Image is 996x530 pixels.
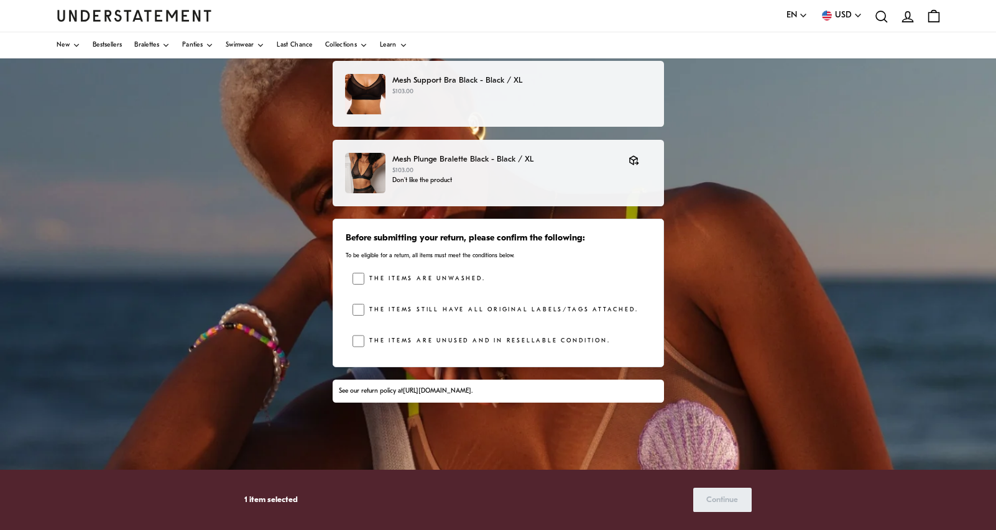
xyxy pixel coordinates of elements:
[835,9,852,22] span: USD
[325,32,367,58] a: Collections
[277,32,312,58] a: Last Chance
[364,273,485,285] label: The items are unwashed.
[339,386,657,396] div: See our return policy at .
[392,153,616,166] p: Mesh Plunge Bralette Black - Black / XL
[134,32,170,58] a: Bralettes
[346,232,650,245] h3: Before submitting your return, please confirm the following:
[392,166,616,176] p: $103.00
[392,176,616,186] p: Don't like the product
[345,153,385,193] img: MEMA-BRA-007.jpg
[57,42,70,48] span: New
[182,42,203,48] span: Panties
[380,42,397,48] span: Learn
[786,9,797,22] span: EN
[182,32,213,58] a: Panties
[364,335,610,347] label: The items are unused and in resellable condition.
[226,42,254,48] span: Swimwear
[392,87,651,97] p: $103.00
[226,32,264,58] a: Swimwear
[93,42,122,48] span: Bestsellers
[57,32,80,58] a: New
[786,9,808,22] button: EN
[820,9,862,22] button: USD
[93,32,122,58] a: Bestsellers
[277,42,312,48] span: Last Chance
[325,42,357,48] span: Collections
[57,10,212,21] a: Understatement Homepage
[346,252,650,260] p: To be eligible for a return, all items must meet the conditions below.
[392,74,651,87] p: Mesh Support Bra Black - Black / XL
[380,32,407,58] a: Learn
[345,74,385,114] img: 65_85b66ff4-d4c4-44bb-ac0c-cf510e3ba17c.jpg
[364,304,638,316] label: The items still have all original labels/tags attached.
[134,42,159,48] span: Bralettes
[403,388,471,395] a: [URL][DOMAIN_NAME]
